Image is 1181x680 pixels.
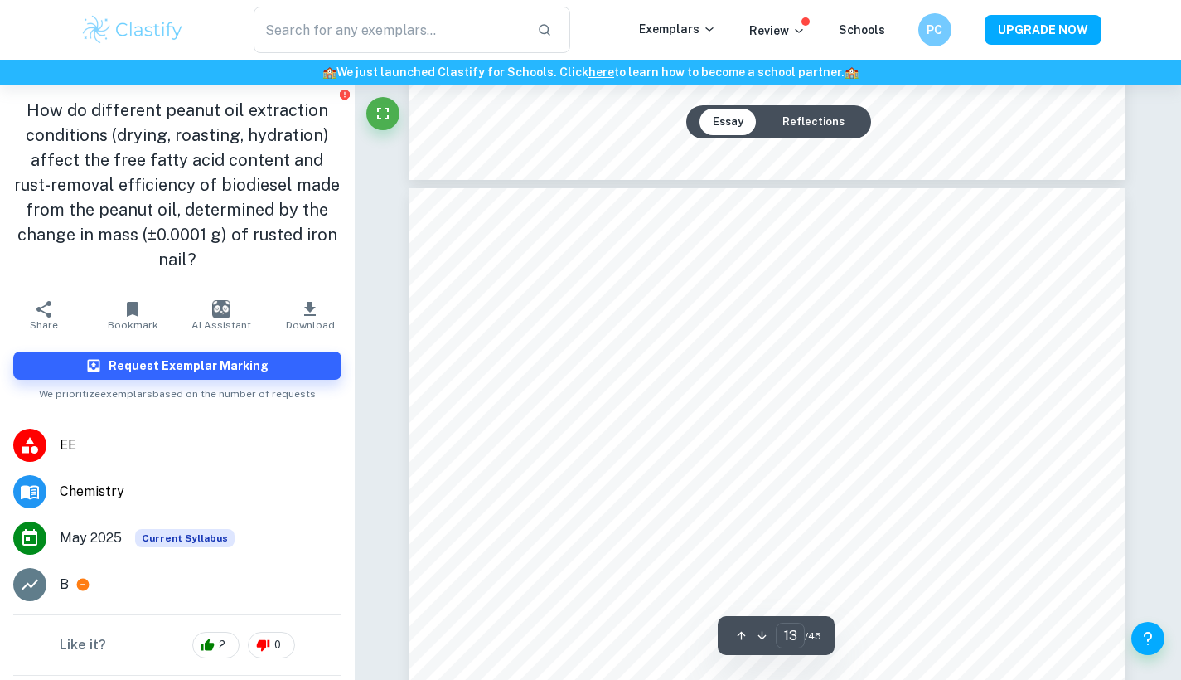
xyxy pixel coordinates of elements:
span: We prioritize exemplars based on the number of requests [39,380,316,401]
button: Help and Feedback [1131,622,1164,655]
button: Report issue [339,88,351,100]
input: Search for any exemplars... [254,7,525,53]
h1: How do different peanut oil extraction conditions (drying, roasting, hydration) affect the free f... [13,98,341,272]
span: Download [286,319,335,331]
span: 🏫 [845,66,859,79]
span: 2 [210,637,235,653]
a: Schools [839,23,885,36]
span: 🏫 [322,66,336,79]
h6: PC [925,21,944,39]
button: Essay [699,109,757,135]
div: This exemplar is based on the current syllabus. Feel free to refer to it for inspiration/ideas wh... [135,529,235,547]
h6: Request Exemplar Marking [109,357,269,375]
span: Current Syllabus [135,529,235,547]
a: here [588,66,614,79]
span: May 2025 [60,528,122,548]
button: Bookmark [89,292,177,338]
button: UPGRADE NOW [985,15,1101,45]
span: EE [60,435,341,455]
div: 0 [248,632,295,658]
div: 2 [192,632,240,658]
button: Request Exemplar Marking [13,352,341,380]
p: B [60,575,69,595]
p: Exemplars [639,20,716,38]
h6: We just launched Clastify for Schools. Click to learn how to become a school partner. [3,63,1178,81]
span: Share [30,319,58,331]
h6: Like it? [60,635,106,655]
span: 0 [265,637,290,653]
span: AI Assistant [191,319,251,331]
img: AI Assistant [212,300,230,318]
button: AI Assistant [177,292,266,338]
button: PC [918,13,951,46]
img: Clastify logo [80,13,186,46]
span: Bookmark [108,319,158,331]
button: Reflections [769,109,858,135]
button: Download [266,292,355,338]
p: Review [749,22,806,40]
span: / 45 [805,629,821,644]
button: Fullscreen [366,97,399,130]
span: Chemistry [60,482,341,502]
